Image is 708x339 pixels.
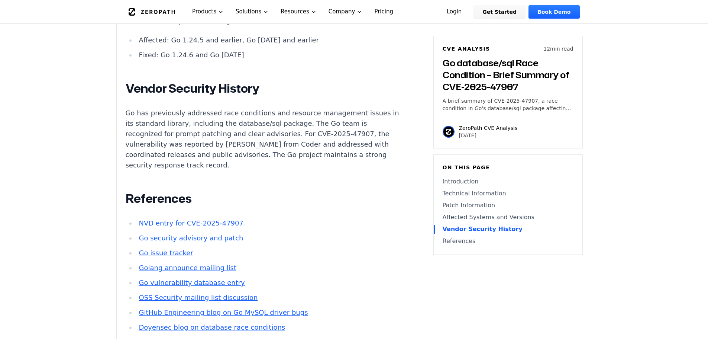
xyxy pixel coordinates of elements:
[139,323,285,331] a: Doyensec blog on database race conditions
[459,132,518,139] p: [DATE]
[136,35,402,45] li: Affected: Go 1.24.5 and earlier, Go [DATE] and earlier
[126,108,402,170] p: Go has previously addressed race conditions and resource management issues in its standard librar...
[443,225,573,234] a: Vendor Security History
[126,81,402,96] h2: Vendor Security History
[443,177,573,186] a: Introduction
[139,264,236,272] a: Golang announce mailing list
[139,294,258,301] a: OSS Security mailing list discussion
[139,234,243,242] a: Go security advisory and patch
[139,219,243,227] a: NVD entry for CVE-2025-47907
[443,97,573,112] p: A brief summary of CVE-2025-47907, a race condition in Go's database/sql package affecting query ...
[126,191,402,206] h2: References
[443,213,573,222] a: Affected Systems and Versions
[443,201,573,210] a: Patch Information
[139,279,245,287] a: Go vulnerability database entry
[443,45,490,52] h6: CVE Analysis
[139,249,193,257] a: Go issue tracker
[139,308,308,316] a: GitHub Engineering blog on Go MySQL driver bugs
[443,126,455,138] img: ZeroPath CVE Analysis
[528,5,579,19] a: Book Demo
[459,124,518,132] p: ZeroPath CVE Analysis
[438,5,471,19] a: Login
[443,189,573,198] a: Technical Information
[136,50,402,60] li: Fixed: Go 1.24.6 and Go [DATE]
[443,164,573,171] h6: On this page
[473,5,526,19] a: Get Started
[443,237,573,246] a: References
[543,45,573,52] p: 12 min read
[443,57,573,93] h3: Go database/sql Race Condition – Brief Summary of CVE-2025-47907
